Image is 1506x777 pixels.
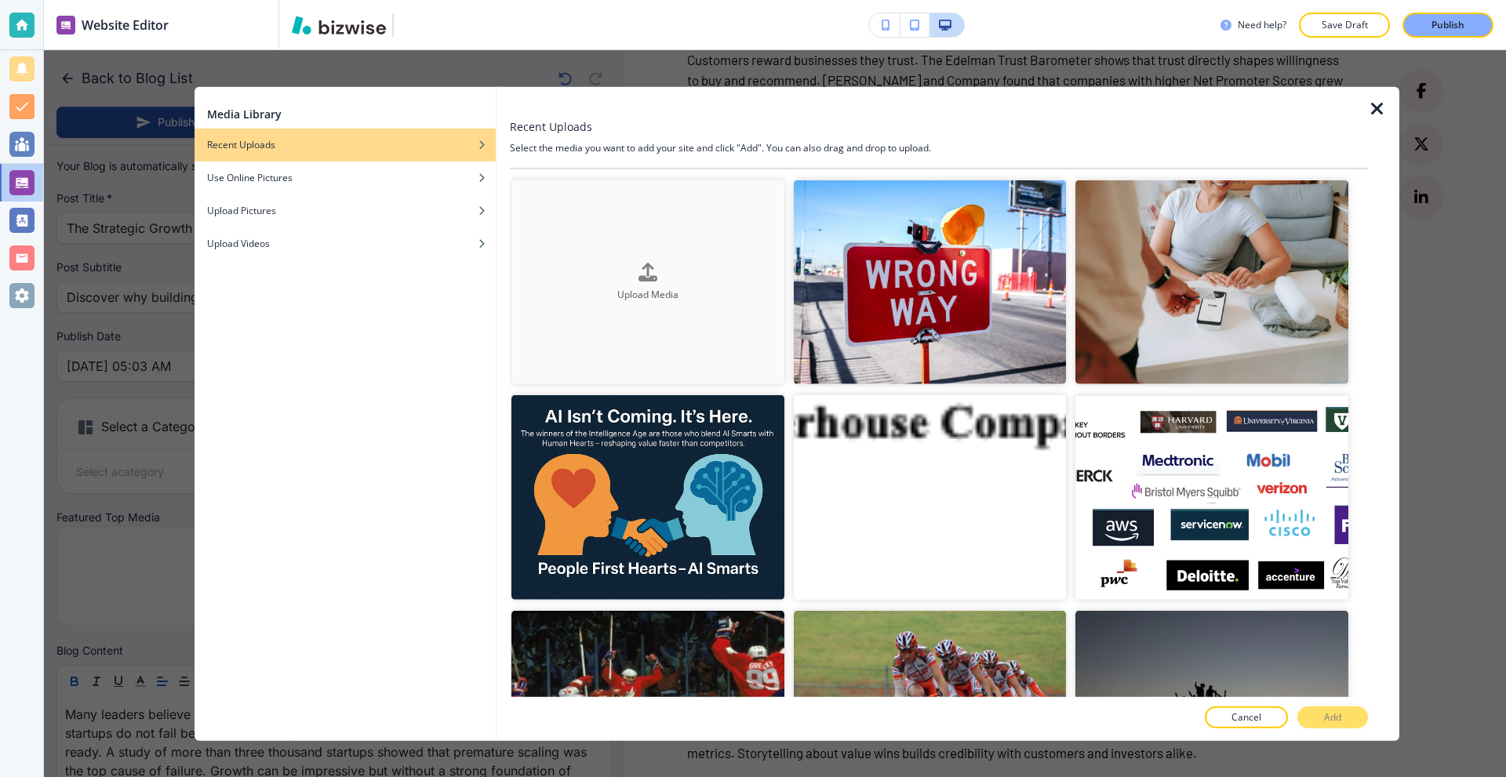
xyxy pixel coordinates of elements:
button: Upload Videos [195,227,496,260]
h4: Select the media you want to add your site and click "Add". You can also drag and drop to upload. [510,140,1368,154]
img: Bizwise Logo [292,16,386,34]
h3: Recent Uploads [510,118,592,134]
button: Cancel [1205,706,1288,728]
button: Upload Media [511,180,784,384]
h4: Upload Media [511,288,784,302]
h4: Use Online Pictures [207,170,293,184]
button: Save Draft [1299,13,1390,38]
p: Publish [1431,18,1464,32]
h4: Upload Pictures [207,203,276,217]
h2: Website Editor [82,16,169,34]
p: Cancel [1231,710,1261,724]
img: Your Logo [400,16,442,33]
h3: Need help? [1238,18,1286,32]
h4: Upload Videos [207,236,270,250]
h4: Recent Uploads [207,137,275,151]
h2: Media Library [207,105,282,122]
button: Use Online Pictures [195,161,496,194]
button: Publish [1402,13,1493,38]
button: Recent Uploads [195,128,496,161]
p: Save Draft [1319,18,1370,32]
button: Upload Pictures [195,194,496,227]
img: editor icon [56,16,75,34]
